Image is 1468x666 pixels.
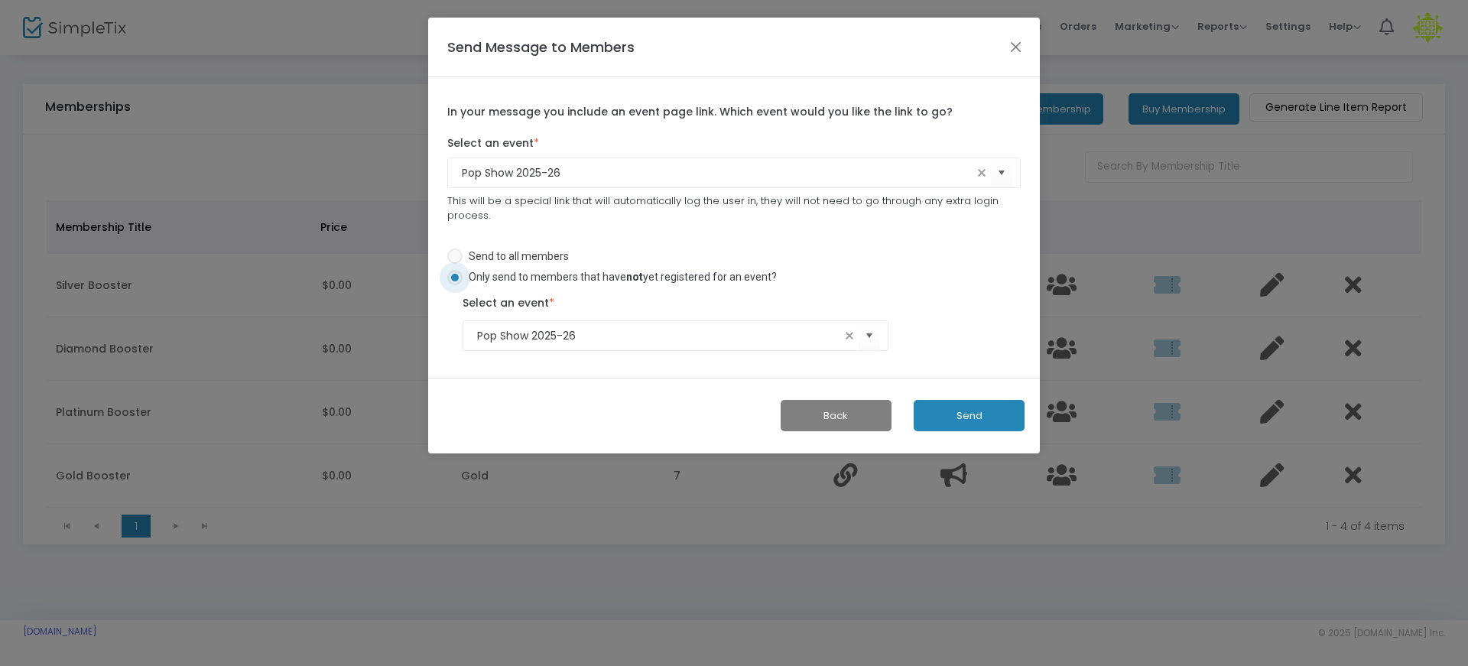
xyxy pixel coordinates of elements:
[991,158,1012,189] button: Select
[447,104,1021,120] label: In your message you include an event page link. Which event would you like the link to go?
[463,295,554,311] label: Select an event
[626,271,643,283] strong: not
[914,400,1025,431] button: Send
[781,400,892,431] button: Back
[973,164,991,182] span: clear
[447,193,1021,223] p: This will be a special link that will automatically log the user in, they will not need to go thr...
[840,327,859,345] span: clear
[477,328,841,344] input: Select an event
[1006,37,1026,57] button: Close
[463,249,569,265] span: Send to all members
[447,37,635,57] h4: Send Message to Members
[859,320,880,352] button: Select
[463,269,777,285] span: Only send to members that have yet registered for an event?
[462,165,973,181] input: Select an event
[447,135,1021,151] label: Select an event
